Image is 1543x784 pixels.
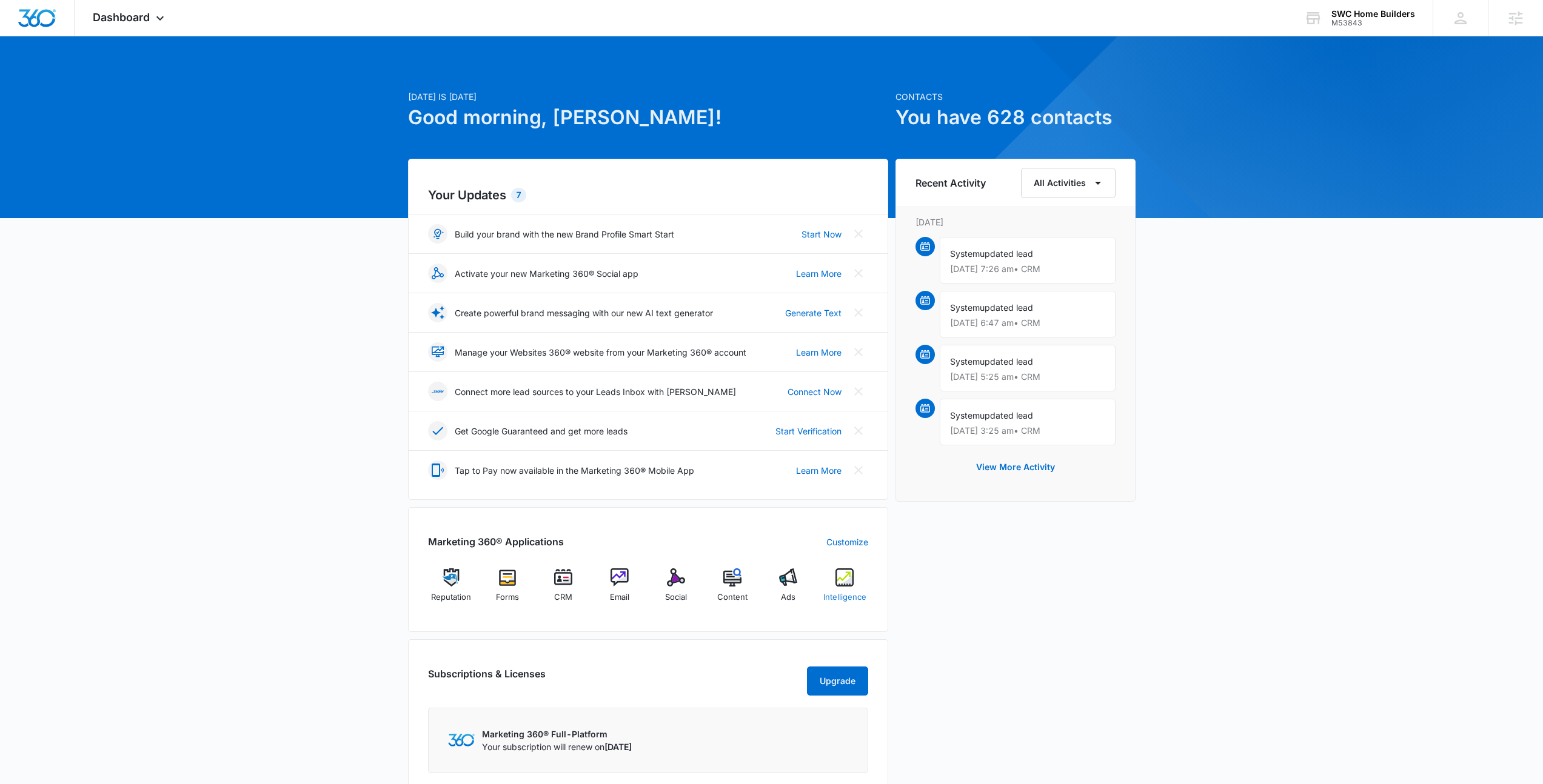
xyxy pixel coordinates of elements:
[849,342,868,362] button: Close
[554,591,572,603] span: CRM
[950,373,1105,381] p: [DATE] 5:25 am • CRM
[408,103,888,132] h1: Good morning, [PERSON_NAME]!
[849,264,868,283] button: Close
[826,536,868,548] a: Customize
[455,228,674,241] p: Build your brand with the new Brand Profile Smart Start
[455,267,638,280] p: Activate your new Marketing 360® Social app
[717,591,748,603] span: Content
[455,425,628,437] p: Get Google Guaranteed and get more leads
[980,248,1033,259] span: updated lead
[950,427,1105,435] p: [DATE] 3:25 am • CRM
[802,228,842,241] a: Start Now
[796,267,842,280] a: Learn More
[597,568,643,612] a: Email
[775,425,842,437] a: Start Verification
[496,591,519,603] span: Forms
[915,176,986,190] h6: Recent Activity
[950,410,980,420] span: System
[980,302,1033,313] span: updated lead
[653,568,700,612] a: Social
[915,216,1116,228] p: [DATE]
[796,346,842,359] a: Learn More
[428,534,564,549] h2: Marketing 360® Applications
[822,568,868,612] a: Intelligence
[93,11,150,24] span: Dashboard
[455,346,746,359] p: Manage your Websites 360® website from your Marketing 360® account
[455,385,736,398] p: Connect more lead sources to your Leads Inbox with [PERSON_NAME]
[540,568,587,612] a: CRM
[428,186,868,204] h2: Your Updates
[785,307,842,319] a: Generate Text
[895,90,1136,103] p: Contacts
[604,742,632,752] span: [DATE]
[765,568,812,612] a: Ads
[455,307,713,319] p: Create powerful brand messaging with our new AI text generator
[511,188,526,202] div: 7
[788,385,842,398] a: Connect Now
[610,591,629,603] span: Email
[448,734,475,746] img: Marketing 360 Logo
[482,740,632,753] p: Your subscription will renew on
[980,410,1033,420] span: updated lead
[950,302,980,313] span: System
[482,728,632,740] p: Marketing 360® Full-Platform
[823,591,866,603] span: Intelligence
[950,356,980,367] span: System
[428,568,475,612] a: Reputation
[849,382,868,401] button: Close
[1331,19,1415,27] div: account id
[950,248,980,259] span: System
[849,224,868,244] button: Close
[950,265,1105,273] p: [DATE] 7:26 am • CRM
[807,666,868,696] button: Upgrade
[455,464,694,477] p: Tap to Pay now available in the Marketing 360® Mobile App
[1331,9,1415,19] div: account name
[431,591,471,603] span: Reputation
[849,303,868,322] button: Close
[796,464,842,477] a: Learn More
[408,90,888,103] p: [DATE] is [DATE]
[964,453,1067,482] button: View More Activity
[980,356,1033,367] span: updated lead
[709,568,755,612] a: Content
[849,460,868,480] button: Close
[1021,168,1116,198] button: All Activities
[665,591,687,603] span: Social
[895,103,1136,132] h1: You have 628 contacts
[428,666,546,691] h2: Subscriptions & Licenses
[484,568,531,612] a: Forms
[950,319,1105,327] p: [DATE] 6:47 am • CRM
[849,421,868,440] button: Close
[781,591,795,603] span: Ads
